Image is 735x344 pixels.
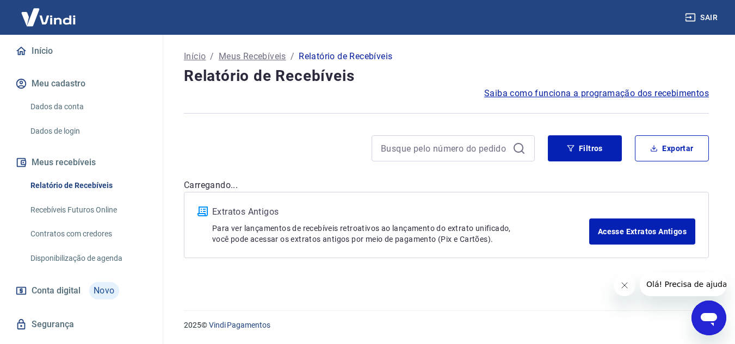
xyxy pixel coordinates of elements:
a: Acesse Extratos Antigos [589,218,695,245]
a: Disponibilização de agenda [26,247,150,270]
img: ícone [197,207,208,216]
button: Exportar [635,135,709,161]
p: 2025 © [184,320,709,331]
p: / [291,50,294,63]
a: Relatório de Recebíveis [26,174,150,197]
p: Para ver lançamentos de recebíveis retroativos ao lançamento do extrato unificado, você pode aces... [212,223,589,245]
a: Vindi Pagamentos [209,321,270,329]
button: Sair [683,8,722,28]
button: Meu cadastro [13,72,150,96]
h4: Relatório de Recebíveis [184,65,709,87]
span: Novo [89,282,119,299]
p: Relatório de Recebíveis [299,50,392,63]
img: Vindi [13,1,84,34]
button: Filtros [548,135,622,161]
a: Contratos com credores [26,223,150,245]
a: Início [13,39,150,63]
p: / [210,50,214,63]
iframe: Mensagem da empresa [640,272,726,296]
p: Carregando... [184,179,709,192]
a: Saiba como funciona a programação dos recebimentos [484,87,709,100]
span: Olá! Precisa de ajuda? [7,8,91,16]
a: Início [184,50,206,63]
a: Dados de login [26,120,150,142]
span: Conta digital [32,283,81,298]
iframe: Botão para abrir a janela de mensagens [691,301,726,335]
iframe: Fechar mensagem [614,274,635,296]
a: Segurança [13,312,150,336]
input: Busque pelo número do pedido [381,140,508,157]
a: Recebíveis Futuros Online [26,199,150,221]
a: Meus Recebíveis [219,50,286,63]
a: Dados da conta [26,96,150,118]
button: Meus recebíveis [13,151,150,174]
p: Extratos Antigos [212,205,589,218]
a: Conta digitalNovo [13,278,150,304]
